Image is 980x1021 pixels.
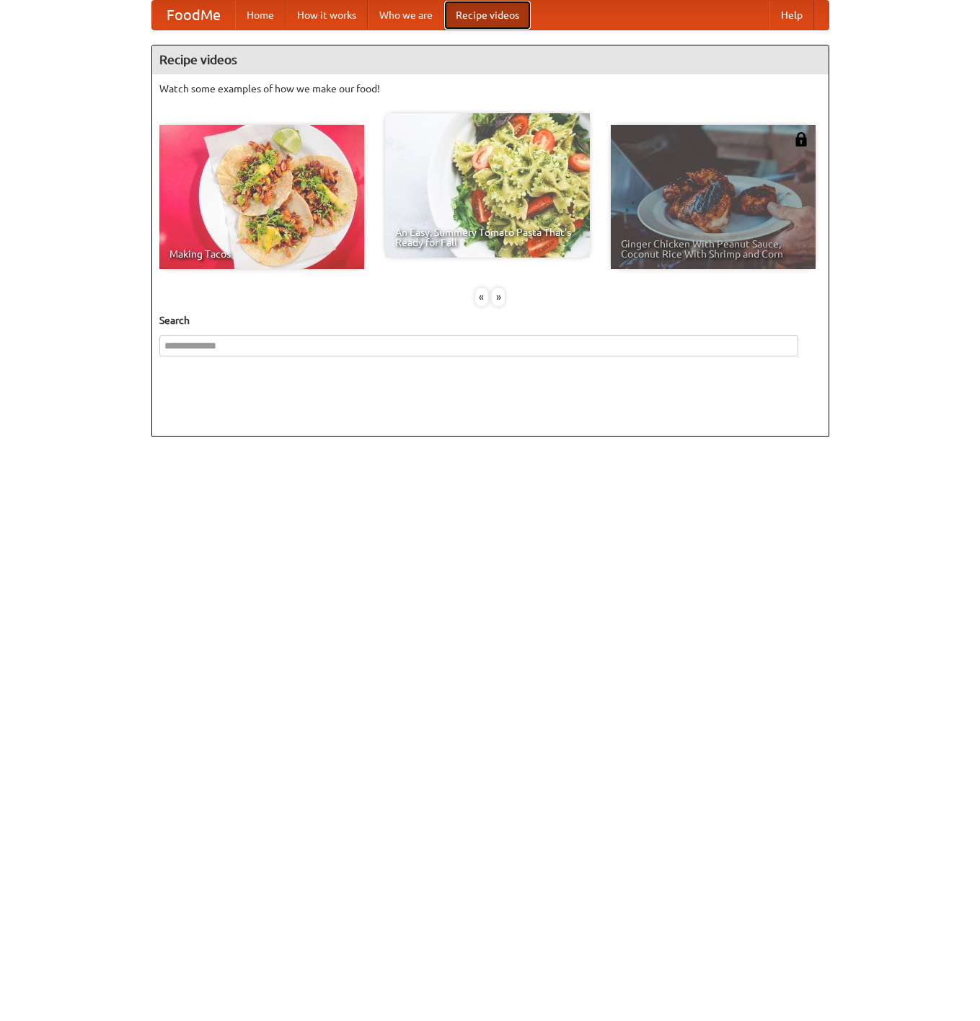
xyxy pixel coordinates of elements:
div: » [492,288,505,306]
img: 483408.png [794,132,808,146]
h5: Search [159,313,821,328]
a: FoodMe [152,1,235,30]
p: Watch some examples of how we make our food! [159,82,821,96]
a: Who we are [368,1,444,30]
a: Recipe videos [444,1,531,30]
span: An Easy, Summery Tomato Pasta That's Ready for Fall [395,227,580,247]
span: Making Tacos [169,249,354,259]
a: An Easy, Summery Tomato Pasta That's Ready for Fall [385,113,590,258]
h4: Recipe videos [152,45,829,74]
a: Making Tacos [159,125,364,269]
a: Home [235,1,286,30]
a: Help [769,1,814,30]
div: « [475,288,488,306]
a: How it works [286,1,368,30]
